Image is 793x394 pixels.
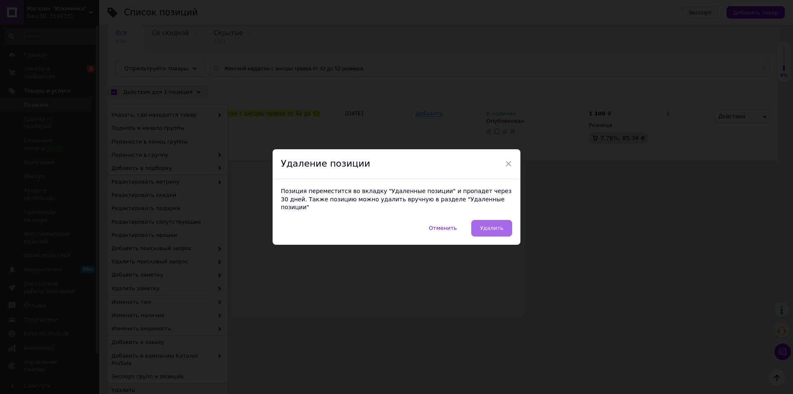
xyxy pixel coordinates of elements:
button: Отменить [420,220,465,236]
span: × [505,157,512,171]
span: Удалить [480,225,503,231]
span: Удаление позиции [281,158,370,169]
span: Позиция переместится во вкладку "Удаленные позиции" и пропадет через 30 дней. Также позицию можно... [281,188,511,210]
button: Удалить [471,220,512,236]
span: Отменить [429,225,457,231]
